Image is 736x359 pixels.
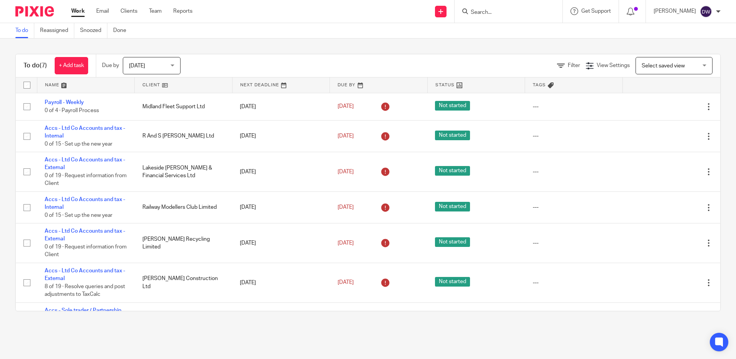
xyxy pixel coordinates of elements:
[435,202,470,211] span: Not started
[45,173,127,186] span: 0 of 19 · Request information from Client
[129,63,145,69] span: [DATE]
[533,279,615,287] div: ---
[15,6,54,17] img: Pixie
[338,133,354,139] span: [DATE]
[338,280,354,285] span: [DATE]
[581,8,611,14] span: Get Support
[338,240,354,246] span: [DATE]
[533,168,615,176] div: ---
[597,63,630,68] span: View Settings
[533,83,546,87] span: Tags
[435,237,470,247] span: Not started
[470,9,539,16] input: Search
[135,223,233,263] td: [PERSON_NAME] Recycling Limited
[232,263,330,302] td: [DATE]
[80,23,107,38] a: Snoozed
[135,152,233,192] td: Lakeside [PERSON_NAME] & Financial Services Ltd
[96,7,109,15] a: Email
[45,268,125,281] a: Accs - Ltd Co Accounts and tax - External
[338,104,354,109] span: [DATE]
[71,7,85,15] a: Work
[700,5,712,18] img: svg%3E
[45,213,112,218] span: 0 of 15 · Set up the new year
[149,7,162,15] a: Team
[435,131,470,140] span: Not started
[232,120,330,152] td: [DATE]
[533,239,615,247] div: ---
[135,263,233,302] td: [PERSON_NAME] Construction Ltd
[173,7,192,15] a: Reports
[435,277,470,287] span: Not started
[232,93,330,120] td: [DATE]
[135,93,233,120] td: Midland Fleet Support Ltd
[45,126,125,139] a: Accs - Ltd Co Accounts and tax - Internal
[533,132,615,140] div: ---
[15,23,34,38] a: To do
[40,62,47,69] span: (7)
[113,23,132,38] a: Done
[120,7,137,15] a: Clients
[338,205,354,210] span: [DATE]
[45,228,125,242] a: Accs - Ltd Co Accounts and tax - External
[40,23,74,38] a: Reassigned
[642,63,685,69] span: Select saved view
[135,191,233,223] td: Railway Modellers Club Limited
[45,141,112,147] span: 0 of 15 · Set up the new year
[435,101,470,111] span: Not started
[232,302,330,334] td: [DATE]
[45,244,127,258] span: 0 of 19 · Request information from Client
[23,62,47,70] h1: To do
[232,191,330,223] td: [DATE]
[45,100,84,105] a: Payroll - Weekly
[338,169,354,174] span: [DATE]
[135,120,233,152] td: R And S [PERSON_NAME] Ltd
[568,63,580,68] span: Filter
[45,197,125,210] a: Accs - Ltd Co Accounts and tax - Internal
[533,103,615,111] div: ---
[435,166,470,176] span: Not started
[232,152,330,192] td: [DATE]
[45,284,125,297] span: 8 of 19 · Resolve queries and post adjustments to TaxCalc
[533,203,615,211] div: ---
[45,157,125,170] a: Accs - Ltd Co Accounts and tax - External
[135,302,233,334] td: [PERSON_NAME]
[55,57,88,74] a: + Add task
[45,308,121,321] a: Accs - Sole trader / Partnership Accounts
[232,223,330,263] td: [DATE]
[102,62,119,69] p: Due by
[45,108,99,113] span: 0 of 4 · Payroll Process
[654,7,696,15] p: [PERSON_NAME]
